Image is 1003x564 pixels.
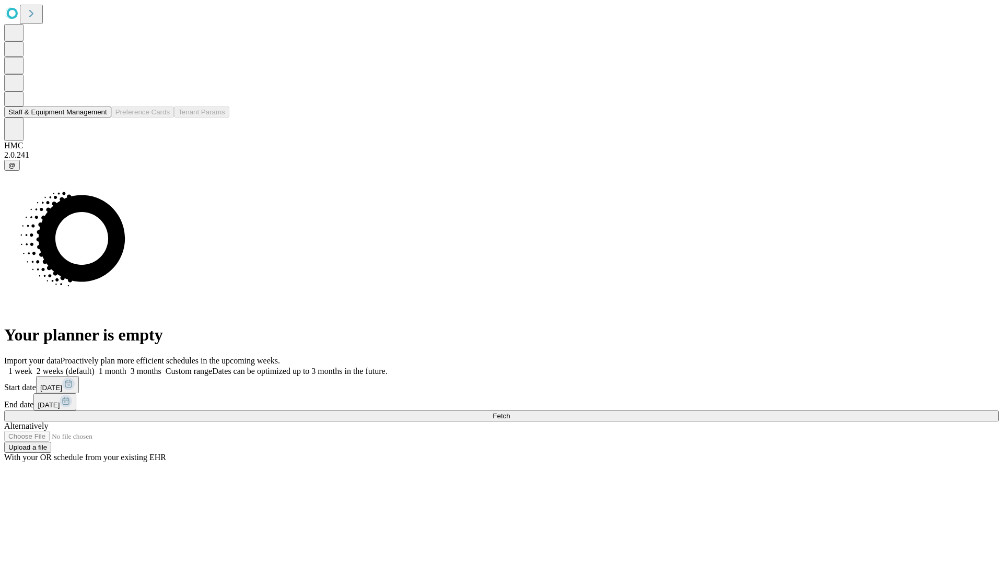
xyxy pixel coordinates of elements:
span: 1 month [99,367,126,375]
div: Start date [4,376,999,393]
span: Fetch [493,412,510,420]
button: Preference Cards [111,107,174,118]
span: 2 weeks (default) [37,367,95,375]
span: [DATE] [38,401,60,409]
span: [DATE] [40,384,62,392]
span: Alternatively [4,421,48,430]
span: Custom range [166,367,212,375]
div: HMC [4,141,999,150]
button: Tenant Params [174,107,229,118]
div: End date [4,393,999,410]
span: Dates can be optimized up to 3 months in the future. [212,367,387,375]
button: [DATE] [36,376,79,393]
button: Fetch [4,410,999,421]
span: @ [8,161,16,169]
span: 3 months [131,367,161,375]
button: @ [4,160,20,171]
button: Staff & Equipment Management [4,107,111,118]
button: Upload a file [4,442,51,453]
span: With your OR schedule from your existing EHR [4,453,166,462]
span: Import your data [4,356,61,365]
div: 2.0.241 [4,150,999,160]
button: [DATE] [33,393,76,410]
h1: Your planner is empty [4,325,999,345]
span: 1 week [8,367,32,375]
span: Proactively plan more efficient schedules in the upcoming weeks. [61,356,280,365]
